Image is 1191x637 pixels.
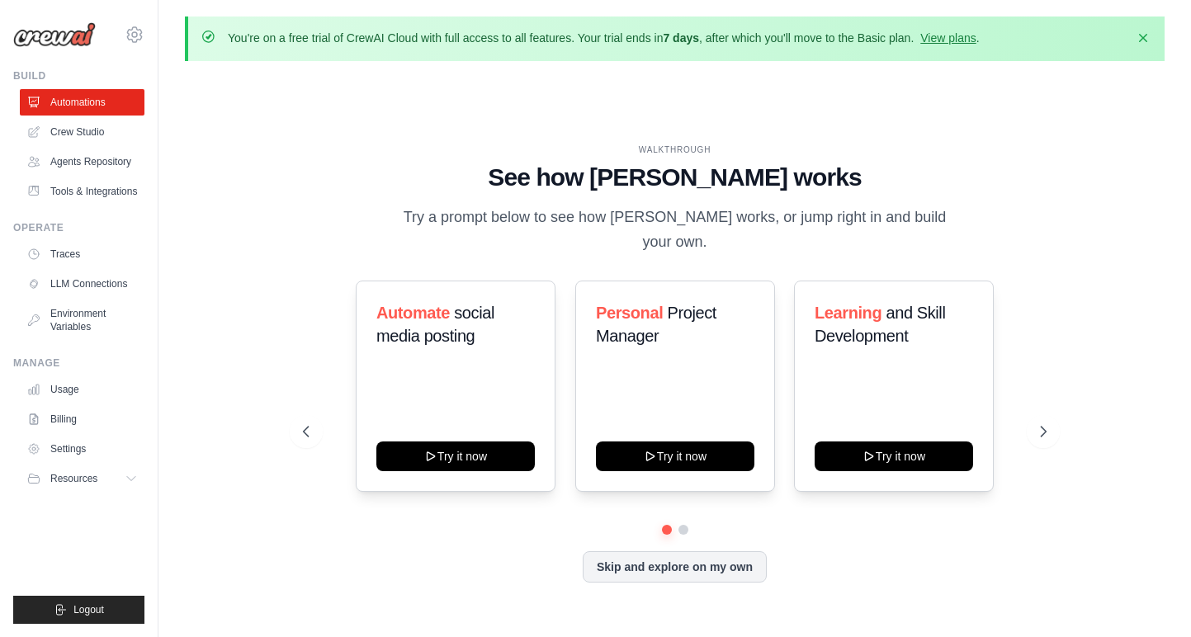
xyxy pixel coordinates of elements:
a: Environment Variables [20,300,144,340]
button: Resources [20,465,144,492]
a: View plans [920,31,976,45]
strong: 7 days [663,31,699,45]
button: Skip and explore on my own [583,551,767,583]
span: Project Manager [596,304,716,345]
div: Build [13,69,144,83]
a: Settings [20,436,144,462]
span: Personal [596,304,663,322]
button: Try it now [376,441,535,471]
div: Operate [13,221,144,234]
a: Billing [20,406,144,432]
div: WALKTHROUGH [303,144,1047,156]
a: Agents Repository [20,149,144,175]
div: Manage [13,356,144,370]
button: Try it now [596,441,754,471]
img: Logo [13,22,96,47]
span: and Skill Development [815,304,945,345]
button: Try it now [815,441,973,471]
h1: See how [PERSON_NAME] works [303,163,1047,192]
span: Learning [815,304,881,322]
a: Automations [20,89,144,116]
span: Automate [376,304,450,322]
button: Logout [13,596,144,624]
a: Traces [20,241,144,267]
a: LLM Connections [20,271,144,297]
a: Usage [20,376,144,403]
p: Try a prompt below to see how [PERSON_NAME] works, or jump right in and build your own. [398,205,952,254]
a: Tools & Integrations [20,178,144,205]
p: You're on a free trial of CrewAI Cloud with full access to all features. Your trial ends in , aft... [228,30,980,46]
span: Logout [73,603,104,616]
span: Resources [50,472,97,485]
a: Crew Studio [20,119,144,145]
span: social media posting [376,304,494,345]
